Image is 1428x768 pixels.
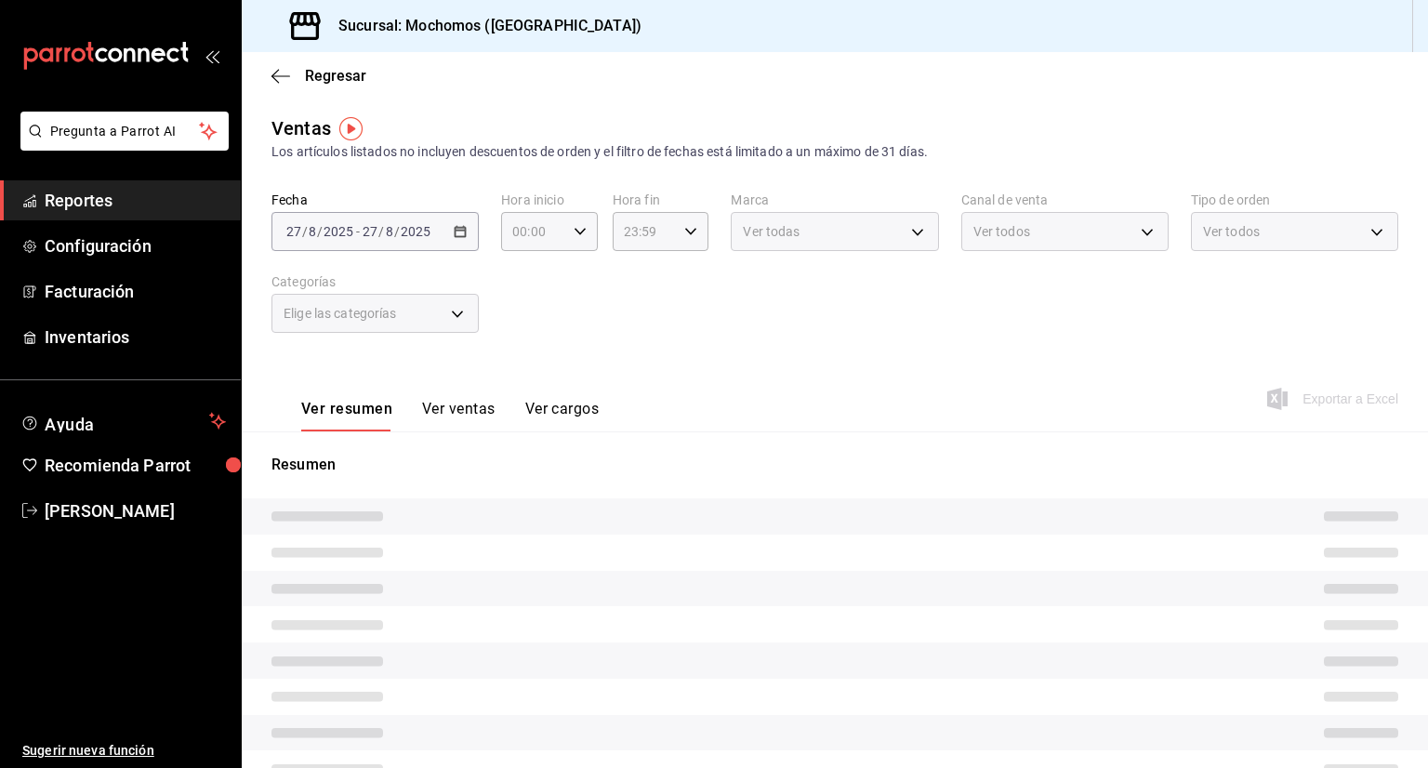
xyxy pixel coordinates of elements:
[45,498,226,523] span: [PERSON_NAME]
[45,188,226,213] span: Reportes
[271,67,366,85] button: Regresar
[271,454,1398,476] p: Resumen
[1203,222,1260,241] span: Ver todos
[301,400,599,431] div: navigation tabs
[45,233,226,258] span: Configuración
[271,114,331,142] div: Ventas
[362,224,378,239] input: --
[1191,193,1398,206] label: Tipo de orden
[45,453,226,478] span: Recomienda Parrot
[317,224,323,239] span: /
[50,122,200,141] span: Pregunta a Parrot AI
[385,224,394,239] input: --
[45,279,226,304] span: Facturación
[378,224,384,239] span: /
[308,224,317,239] input: --
[13,135,229,154] a: Pregunta a Parrot AI
[285,224,302,239] input: --
[400,224,431,239] input: ----
[302,224,308,239] span: /
[22,741,226,761] span: Sugerir nueva función
[323,224,354,239] input: ----
[324,15,641,37] h3: Sucursal: Mochomos ([GEOGRAPHIC_DATA])
[271,142,1398,162] div: Los artículos listados no incluyen descuentos de orden y el filtro de fechas está limitado a un m...
[525,400,600,431] button: Ver cargos
[45,410,202,432] span: Ayuda
[731,193,938,206] label: Marca
[501,193,598,206] label: Hora inicio
[613,193,709,206] label: Hora fin
[394,224,400,239] span: /
[271,193,479,206] label: Fecha
[20,112,229,151] button: Pregunta a Parrot AI
[45,324,226,350] span: Inventarios
[356,224,360,239] span: -
[305,67,366,85] span: Regresar
[301,400,392,431] button: Ver resumen
[973,222,1030,241] span: Ver todos
[284,304,397,323] span: Elige las categorías
[422,400,496,431] button: Ver ventas
[743,222,800,241] span: Ver todas
[205,48,219,63] button: open_drawer_menu
[961,193,1169,206] label: Canal de venta
[271,275,479,288] label: Categorías
[339,117,363,140] img: Tooltip marker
